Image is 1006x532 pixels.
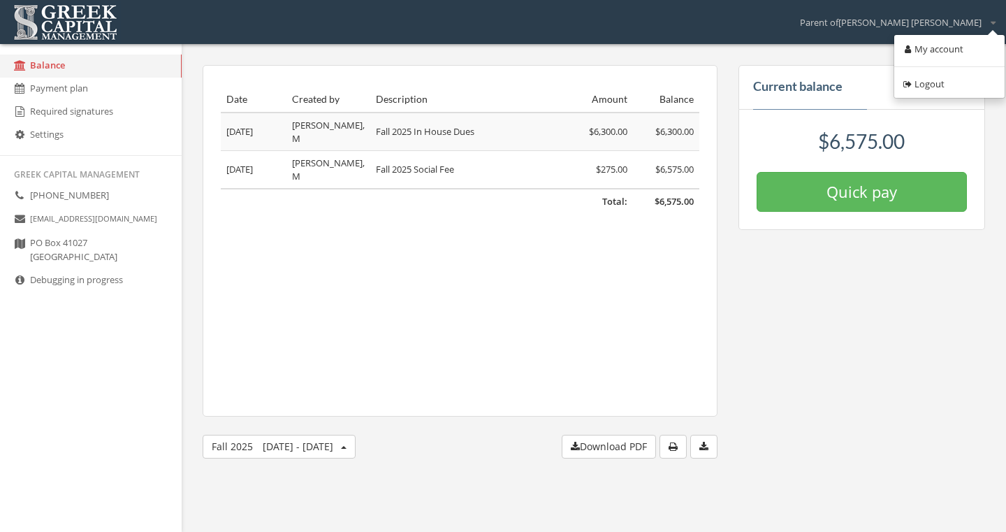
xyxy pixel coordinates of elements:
button: Fall 2025[DATE] - [DATE] [203,435,356,459]
span: [PERSON_NAME], M [292,119,365,145]
span: $6,575.00 [818,129,905,153]
span: $6,575.00 [655,195,694,208]
td: Total: [221,189,633,214]
span: $6,300.00 [655,125,694,138]
span: $6,575.00 [655,163,694,175]
a: My account [899,38,1000,60]
td: [DATE] [221,151,286,189]
button: Download PDF [562,435,656,459]
span: Parent of [PERSON_NAME] [PERSON_NAME] [800,10,982,29]
button: Quick pay [757,172,967,212]
div: Description [376,92,560,106]
span: PO Box 41027 [GEOGRAPHIC_DATA] [30,236,117,264]
span: $6,300.00 [589,125,627,138]
h4: Current balance [753,80,843,94]
span: [DATE] - [DATE] [263,440,333,453]
div: Date [226,92,281,106]
div: Parent of[PERSON_NAME] [PERSON_NAME] [800,5,996,29]
span: Fall 2025 [212,440,333,453]
div: Created by [292,92,365,106]
small: [EMAIL_ADDRESS][DOMAIN_NAME] [30,213,157,224]
span: $275.00 [596,163,627,175]
span: [PERSON_NAME], M [292,157,365,182]
div: Amount [572,92,627,106]
div: Balance [639,92,694,106]
td: [DATE] [221,113,286,151]
a: Logout [899,73,1000,95]
span: Fall 2025 In House Dues [376,125,474,138]
span: Fall 2025 Social Fee [376,163,454,175]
